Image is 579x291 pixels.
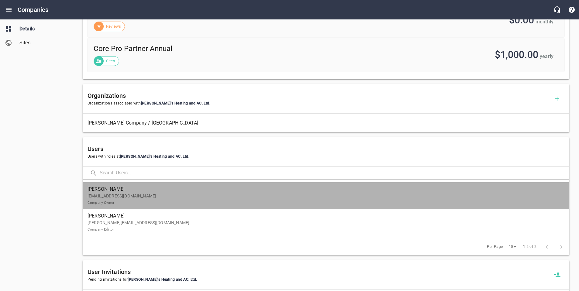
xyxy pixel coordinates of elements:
[88,119,555,127] span: [PERSON_NAME] Company / [GEOGRAPHIC_DATA]
[102,23,125,29] span: Reviews
[88,186,560,193] span: [PERSON_NAME]
[550,268,564,282] a: Invite a new user to Frank’s Heating and AC, Ltd
[88,91,550,101] h6: Organizations
[94,44,329,54] span: Core Pro Partner Annual
[509,14,534,26] span: $0.00
[18,5,48,15] h6: Companies
[88,200,114,205] small: Company Owner
[487,244,504,250] span: Per Page:
[540,53,553,59] span: yearly
[83,182,569,209] a: [PERSON_NAME][EMAIL_ADDRESS][DOMAIN_NAME]Company Owner
[141,101,210,105] span: [PERSON_NAME]’s Heating and AC, Ltd .
[88,101,550,107] span: Organizations associated with
[550,91,564,106] button: Add Organization
[536,19,553,25] span: monthly
[88,227,114,231] small: Company Editor
[100,167,569,180] input: Search Users...
[88,220,560,232] p: [PERSON_NAME][EMAIL_ADDRESS][DOMAIN_NAME]
[88,193,560,206] p: [EMAIL_ADDRESS][DOMAIN_NAME]
[88,144,564,154] h6: Users
[546,116,561,130] button: Delete Association
[506,243,519,251] div: 10
[564,2,579,17] button: Support Portal
[128,277,197,282] span: [PERSON_NAME]’s Heating and AC, Ltd .
[102,58,119,64] span: Sites
[19,39,66,46] span: Sites
[88,154,564,160] span: Users with roles at
[19,25,66,33] span: Details
[94,22,125,31] div: Reviews
[120,154,189,159] span: [PERSON_NAME]’s Heating and AC, Ltd .
[88,212,560,220] span: [PERSON_NAME]
[88,267,550,277] h6: User Invitations
[550,2,564,17] button: Live Chat
[2,2,16,17] button: Open drawer
[523,244,536,250] span: 1-2 of 2
[495,49,538,60] span: $1,000.00
[94,56,119,66] div: Sites
[83,209,569,236] a: [PERSON_NAME][PERSON_NAME][EMAIL_ADDRESS][DOMAIN_NAME]Company Editor
[88,277,550,283] span: Pending invitations for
